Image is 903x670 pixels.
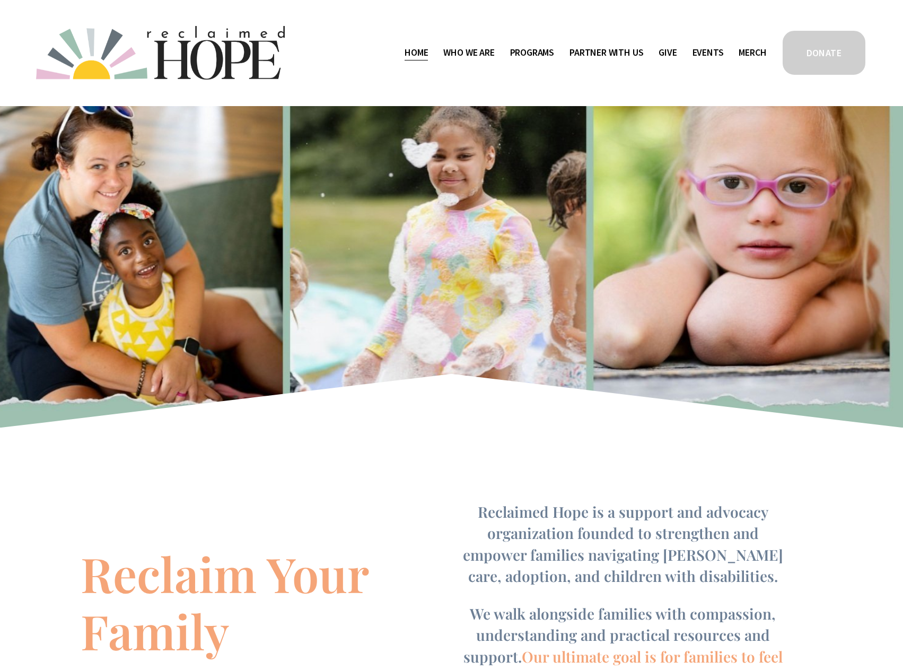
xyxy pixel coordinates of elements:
[36,26,285,80] img: Reclaimed Hope Initiative
[81,545,387,659] h1: Reclaim Your Family
[463,604,780,666] span: We walk alongside families with compassion, understanding and practical resources and support.
[463,502,787,586] span: Reclaimed Hope is a support and advocacy organization founded to strengthen and empower families ...
[443,45,494,60] span: Who We Are
[781,29,867,76] a: DONATE
[443,45,494,62] a: folder dropdown
[659,45,677,62] a: Give
[510,45,555,60] span: Programs
[569,45,643,60] span: Partner With Us
[569,45,643,62] a: folder dropdown
[739,45,766,62] a: Merch
[510,45,555,62] a: folder dropdown
[692,45,724,62] a: Events
[405,45,428,62] a: Home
